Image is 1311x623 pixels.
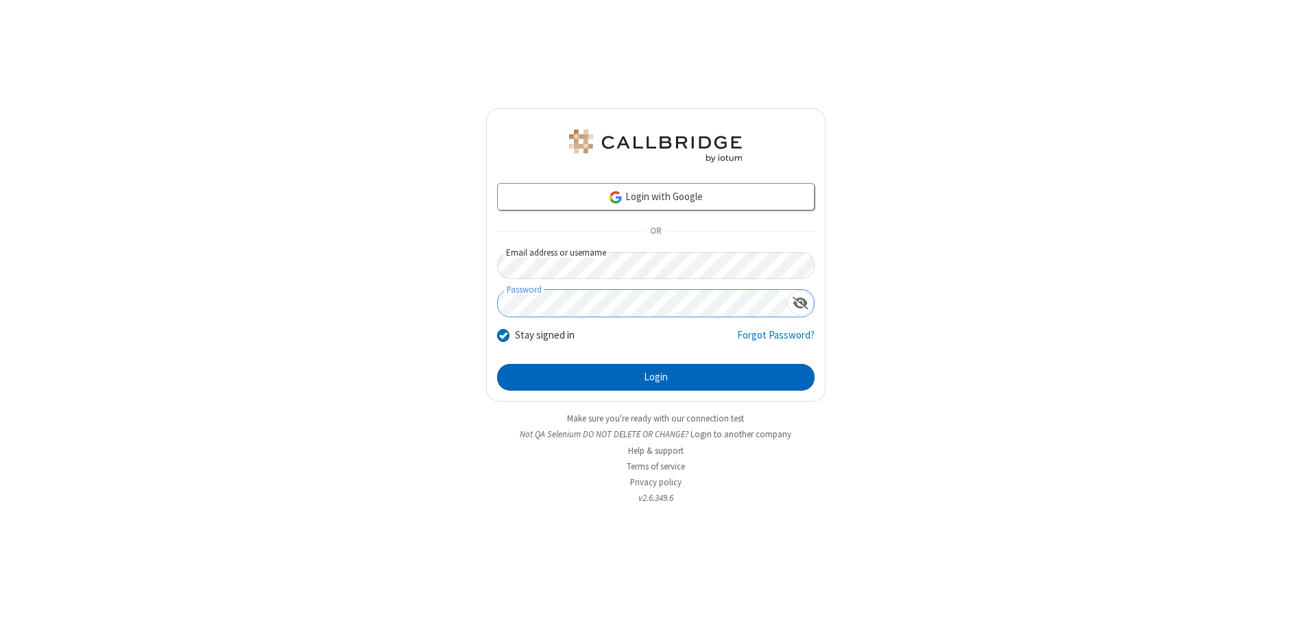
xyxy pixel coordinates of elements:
li: v2.6.349.6 [486,491,826,504]
a: Forgot Password? [737,328,815,354]
a: Login with Google [497,183,815,210]
input: Password [498,290,787,317]
a: Privacy policy [630,476,682,488]
span: OR [645,222,666,241]
a: Make sure you're ready with our connection test [567,413,744,424]
li: Not QA Selenium DO NOT DELETE OR CHANGE? [486,428,826,441]
a: Terms of service [627,461,685,472]
button: Login to another company [690,428,791,441]
label: Stay signed in [515,328,575,343]
div: Show password [787,290,814,315]
img: QA Selenium DO NOT DELETE OR CHANGE [566,130,745,162]
img: google-icon.png [608,190,623,205]
a: Help & support [628,445,684,456]
input: Email address or username [497,252,815,279]
button: Login [497,364,815,391]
